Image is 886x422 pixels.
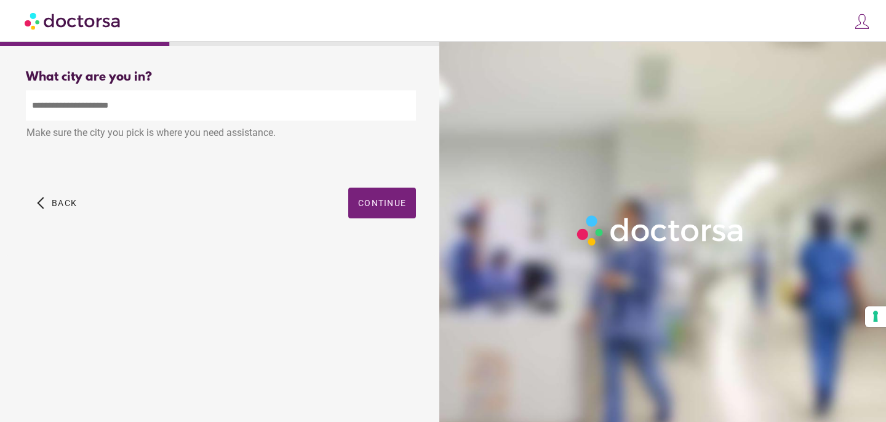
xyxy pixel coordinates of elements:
span: Continue [358,198,406,208]
span: Back [52,198,77,208]
img: Doctorsa.com [25,7,122,34]
img: Logo-Doctorsa-trans-White-partial-flat.png [572,210,749,250]
button: Your consent preferences for tracking technologies [865,306,886,327]
div: Make sure the city you pick is where you need assistance. [26,121,416,148]
div: What city are you in? [26,70,416,84]
button: Continue [348,188,416,218]
img: icons8-customer-100.png [853,13,871,30]
button: arrow_back_ios Back [32,188,82,218]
